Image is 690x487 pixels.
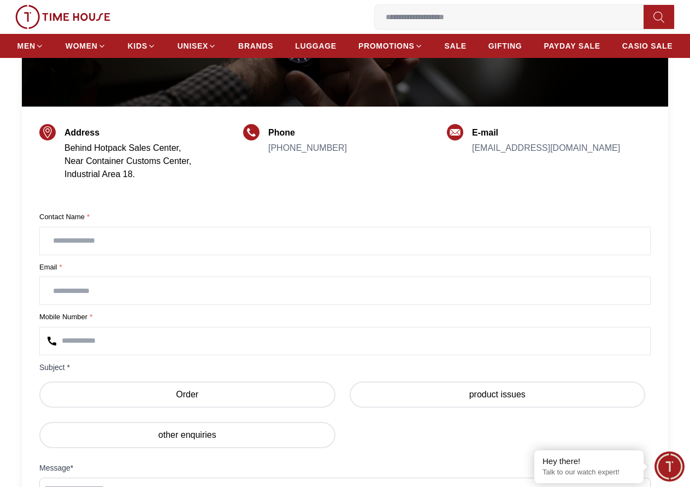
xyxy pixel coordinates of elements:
[268,126,347,139] h5: Phone
[268,143,347,152] a: [PHONE_NUMBER]
[15,5,110,29] img: ...
[622,36,673,56] a: CASIO SALE
[39,362,651,373] label: Subject *
[350,382,646,408] label: product issues
[64,155,191,168] p: Near Container Customs Center,
[295,36,337,56] a: LUGGAGE
[39,212,651,222] label: Contact Name
[488,40,522,51] span: GIFTING
[39,462,651,473] label: Message *
[39,262,651,273] label: Email
[295,40,337,51] span: LUGGAGE
[544,40,600,51] span: PAYDAY SALE
[445,36,467,56] a: SALE
[39,382,335,408] label: Order
[488,36,522,56] a: GIFTING
[472,143,620,152] a: [EMAIL_ADDRESS][DOMAIN_NAME]
[542,456,635,467] div: Hey there!
[17,40,36,51] span: MEN
[238,36,273,56] a: BRANDS
[64,142,191,155] p: Behind Hotpack Sales Center,
[358,36,423,56] a: PROMOTIONS
[542,468,635,477] p: Talk to our watch expert!
[622,40,673,51] span: CASIO SALE
[358,40,415,51] span: PROMOTIONS
[445,40,467,51] span: SALE
[544,36,600,56] a: PAYDAY SALE
[39,422,335,448] label: other enquiries
[128,36,156,56] a: KIDS
[66,40,98,51] span: WOMEN
[654,451,685,482] div: Chat Widget
[64,126,191,139] h5: Address
[17,36,44,56] a: MEN
[472,126,620,139] h5: E-mail
[178,36,216,56] a: UNISEX
[128,40,148,51] span: KIDS
[64,168,191,181] p: Industrial Area 18.
[178,40,208,51] span: UNISEX
[238,40,273,51] span: BRANDS
[66,36,106,56] a: WOMEN
[39,312,651,322] label: Mobile Number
